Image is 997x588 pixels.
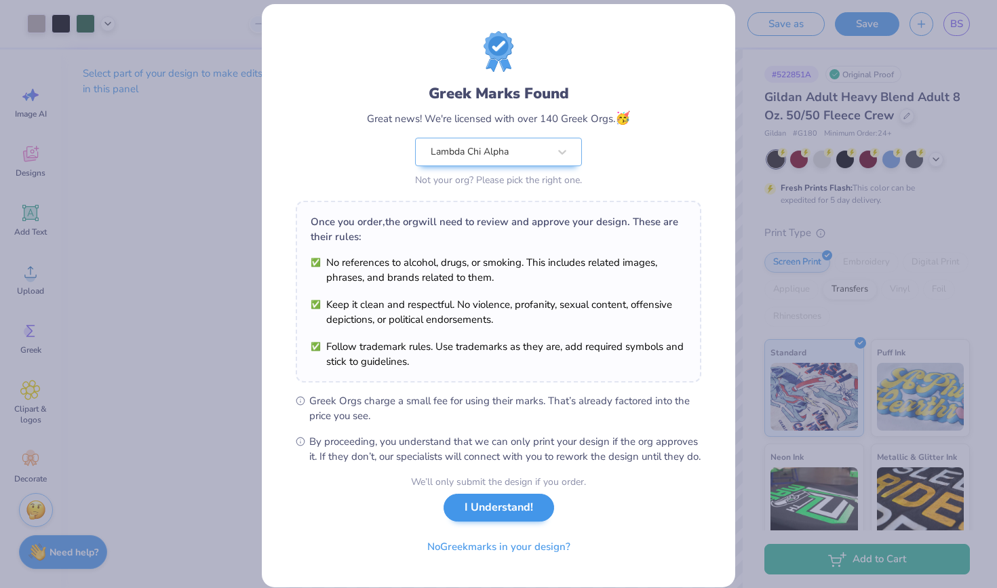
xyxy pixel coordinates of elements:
button: I Understand! [444,494,554,522]
div: We’ll only submit the design if you order. [411,475,586,489]
div: Great news! We're licensed with over 140 Greek Orgs. [367,109,630,128]
span: 🥳 [615,110,630,126]
div: Once you order, the org will need to review and approve your design. These are their rules: [311,214,686,244]
span: By proceeding, you understand that we can only print your design if the org approves it. If they ... [309,434,701,464]
span: Greek Orgs charge a small fee for using their marks. That’s already factored into the price you see. [309,393,701,423]
div: Greek Marks Found [429,83,569,104]
img: License badge [484,31,513,72]
button: NoGreekmarks in your design? [416,533,582,561]
li: No references to alcohol, drugs, or smoking. This includes related images, phrases, and brands re... [311,255,686,285]
div: Not your org? Please pick the right one. [415,173,582,187]
li: Follow trademark rules. Use trademarks as they are, add required symbols and stick to guidelines. [311,339,686,369]
li: Keep it clean and respectful. No violence, profanity, sexual content, offensive depictions, or po... [311,297,686,327]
